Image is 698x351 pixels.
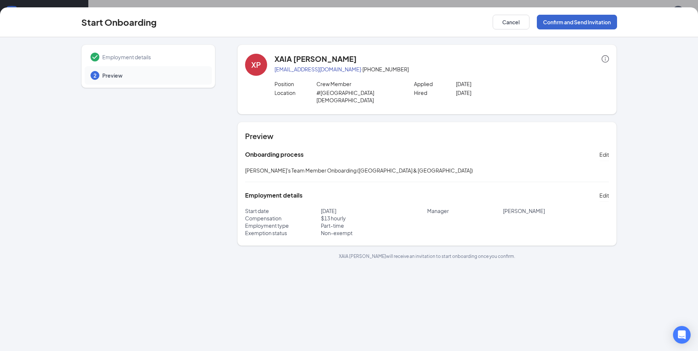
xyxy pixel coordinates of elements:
p: [PERSON_NAME] [503,207,609,214]
span: Edit [599,192,609,199]
p: #[GEOGRAPHIC_DATA][DEMOGRAPHIC_DATA] [316,89,400,104]
p: Employment type [245,222,321,229]
p: [DATE] [456,89,539,96]
p: XAIA [PERSON_NAME] will receive an invitation to start onboarding once you confirm. [237,253,617,259]
p: Applied [414,80,456,88]
p: [DATE] [321,207,427,214]
h3: Start Onboarding [81,16,157,28]
p: Start date [245,207,321,214]
span: Edit [599,151,609,158]
div: Open Intercom Messenger [673,326,691,344]
span: Preview [102,72,205,79]
div: XP [251,60,261,70]
h5: Onboarding process [245,150,304,159]
p: Compensation [245,214,321,222]
button: Edit [599,149,609,160]
p: $ 13 hourly [321,214,427,222]
p: Non-exempt [321,229,427,237]
p: · [PHONE_NUMBER] [274,65,609,73]
span: 2 [93,72,96,79]
p: Position [274,80,316,88]
svg: Checkmark [91,53,99,61]
p: Location [274,89,316,96]
button: Confirm and Send Invitation [537,15,617,29]
p: Crew Member [316,80,400,88]
h4: XAIA [PERSON_NAME] [274,54,357,64]
span: Employment details [102,53,205,61]
a: [EMAIL_ADDRESS][DOMAIN_NAME] [274,66,361,72]
p: Hired [414,89,456,96]
p: Manager [427,207,503,214]
button: Edit [599,189,609,201]
span: [PERSON_NAME]'s Team Member Onboarding ([GEOGRAPHIC_DATA] & [GEOGRAPHIC_DATA]) [245,167,473,174]
h4: Preview [245,131,609,141]
p: Exemption status [245,229,321,237]
button: Cancel [493,15,529,29]
h5: Employment details [245,191,302,199]
p: [DATE] [456,80,539,88]
p: Part-time [321,222,427,229]
span: info-circle [602,55,609,63]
